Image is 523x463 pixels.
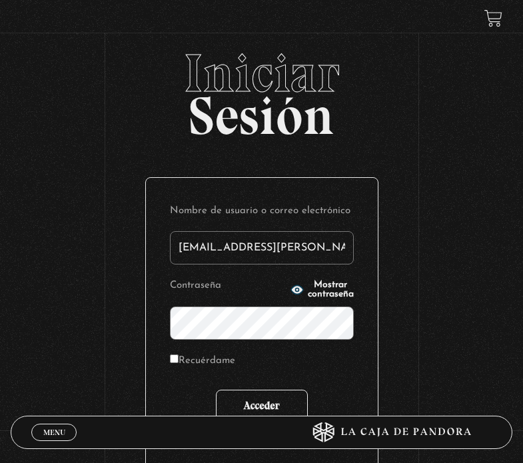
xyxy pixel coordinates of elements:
label: Recuérdame [170,352,235,371]
button: Mostrar contraseña [290,280,354,299]
span: Mostrar contraseña [308,280,354,299]
label: Contraseña [170,276,286,296]
input: Recuérdame [170,354,179,363]
input: Acceder [216,390,308,423]
label: Nombre de usuario o correo electrónico [170,202,354,221]
span: Cerrar [39,440,70,449]
span: Menu [43,428,65,436]
span: Iniciar [11,47,513,100]
h2: Sesión [11,47,513,132]
a: View your shopping cart [484,9,502,27]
